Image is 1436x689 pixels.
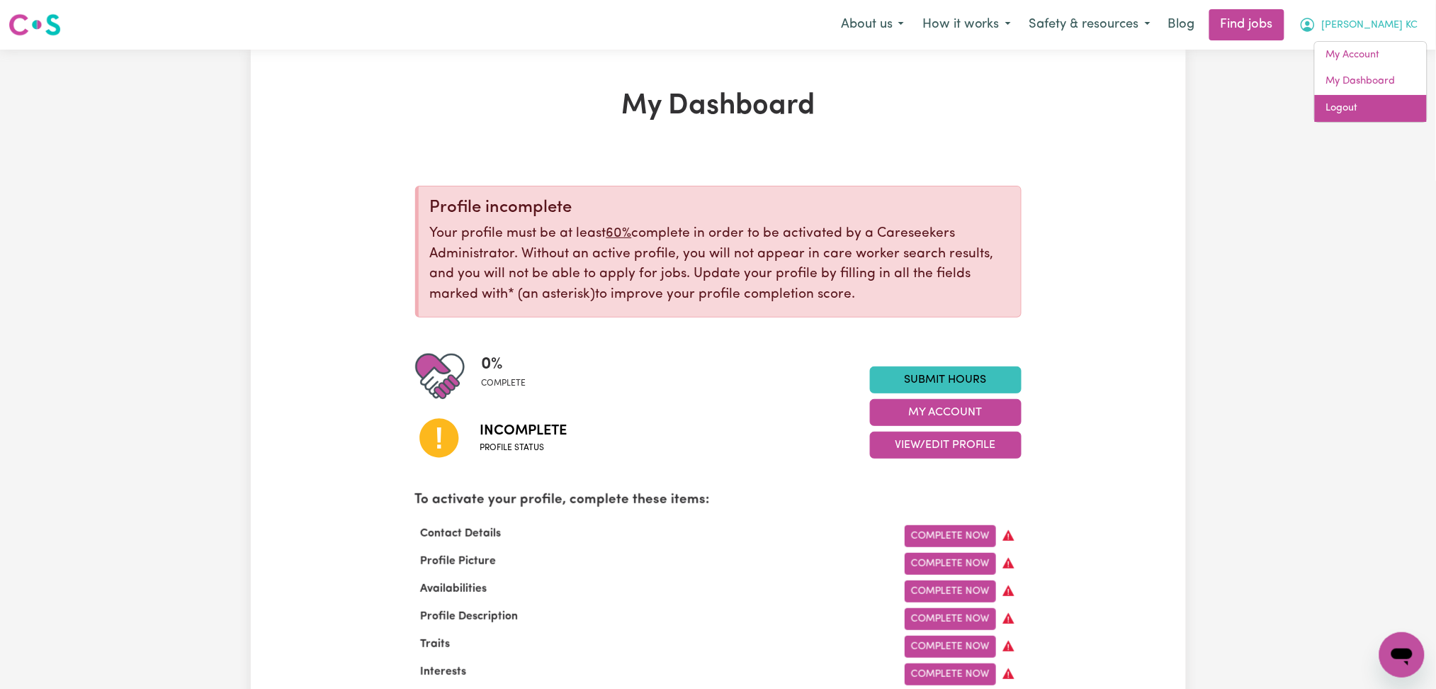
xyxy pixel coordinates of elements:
[430,224,1010,306] p: Your profile must be at least complete in order to be activated by a Careseekers Administrator. W...
[415,491,1022,511] p: To activate your profile, complete these items:
[606,227,632,240] u: 60%
[415,639,456,650] span: Traits
[913,10,1020,40] button: How it works
[9,9,61,41] a: Careseekers logo
[415,556,502,567] span: Profile Picture
[482,352,538,401] div: Profile completeness: 0%
[1314,41,1427,123] div: My Account
[1315,95,1427,122] a: Logout
[482,377,526,390] span: complete
[480,442,567,454] span: Profile status
[1322,18,1418,33] span: [PERSON_NAME] KC
[415,89,1022,123] h1: My Dashboard
[1315,42,1427,69] a: My Account
[905,636,996,658] a: Complete Now
[905,608,996,630] a: Complete Now
[1020,10,1160,40] button: Safety & resources
[1290,10,1427,40] button: My Account
[480,420,567,442] span: Incomplete
[832,10,913,40] button: About us
[905,525,996,547] a: Complete Now
[415,666,473,678] span: Interests
[870,399,1022,426] button: My Account
[482,352,526,377] span: 0 %
[870,432,1022,459] button: View/Edit Profile
[415,611,524,622] span: Profile Description
[870,366,1022,393] a: Submit Hours
[1160,9,1204,40] a: Blog
[509,288,596,301] span: an asterisk
[905,553,996,575] a: Complete Now
[9,12,61,38] img: Careseekers logo
[415,528,507,539] span: Contact Details
[1315,68,1427,95] a: My Dashboard
[430,198,1010,218] div: Profile incomplete
[1209,9,1284,40] a: Find jobs
[1379,632,1425,678] iframe: Button to launch messaging window
[415,583,493,595] span: Availabilities
[905,663,996,685] a: Complete Now
[905,581,996,603] a: Complete Now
